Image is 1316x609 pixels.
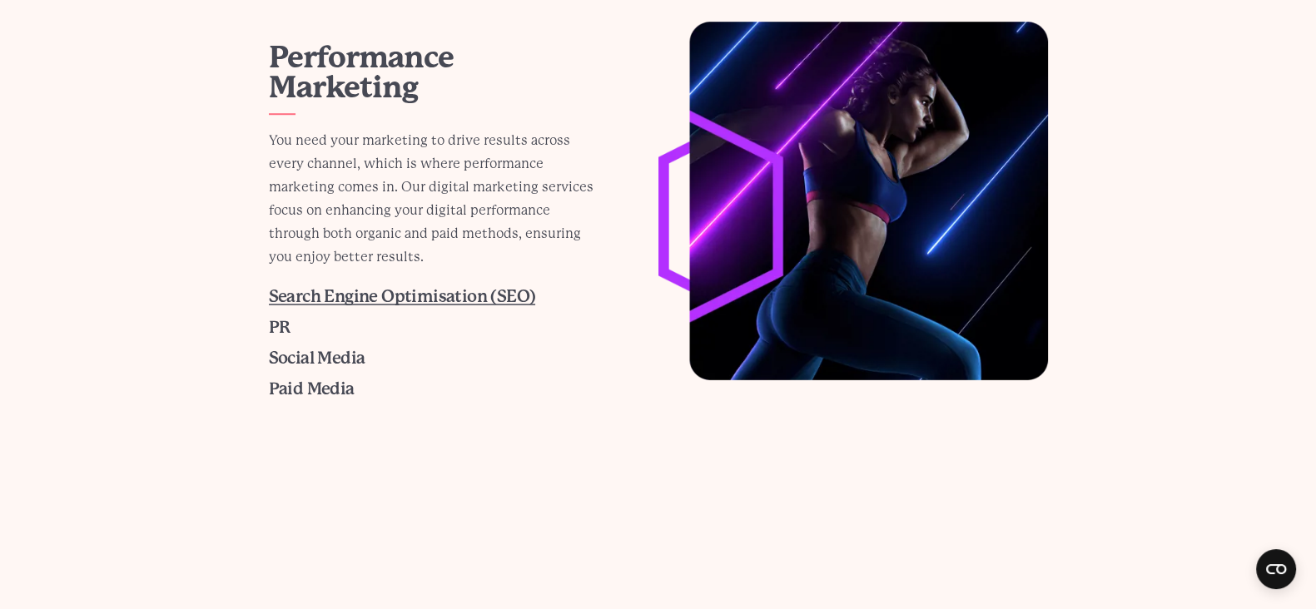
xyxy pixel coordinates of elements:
[269,318,291,337] a: PR
[1256,549,1296,589] button: Open CMP widget
[269,287,536,306] a: Search Engine Optimisation (SEO)
[269,129,596,269] p: You need your marketing to drive results across every channel, which is where performance marketi...
[269,40,454,105] a: Performance Marketing
[269,349,365,368] a: Social Media
[269,379,355,399] a: Paid Media
[658,22,1048,411] img: Performance Marketing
